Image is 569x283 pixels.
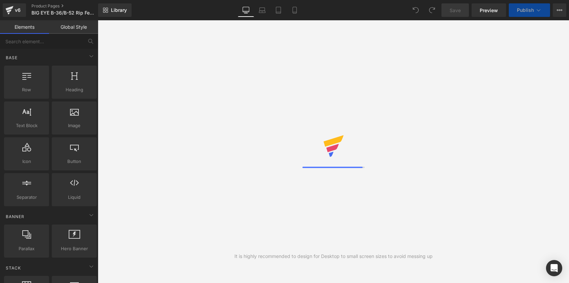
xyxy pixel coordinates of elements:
a: Global Style [49,20,98,34]
div: v6 [14,6,22,15]
span: Base [5,54,18,61]
span: Parallax [6,245,47,252]
a: New Library [98,3,132,17]
button: Undo [409,3,423,17]
button: Redo [425,3,439,17]
div: It is highly recommended to design for Desktop to small screen sizes to avoid messing up [234,253,433,260]
span: Icon [6,158,47,165]
a: Desktop [238,3,254,17]
button: Publish [509,3,550,17]
a: Product Pages [31,3,109,9]
a: v6 [3,3,26,17]
span: Button [54,158,95,165]
span: Hero Banner [54,245,95,252]
a: Mobile [287,3,303,17]
span: Publish [517,7,534,13]
span: Image [54,122,95,129]
span: Heading [54,86,95,93]
span: Preview [480,7,498,14]
a: Laptop [254,3,270,17]
div: Open Intercom Messenger [546,260,562,276]
span: BIG EYE B-36/B-52 Rip Fence System [31,10,96,16]
span: Separator [6,194,47,201]
span: Row [6,86,47,93]
span: Stack [5,265,22,271]
button: More [553,3,566,17]
a: Preview [472,3,506,17]
span: Liquid [54,194,95,201]
a: Tablet [270,3,287,17]
span: Banner [5,213,25,220]
span: Library [111,7,127,13]
span: Save [450,7,461,14]
span: Text Block [6,122,47,129]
